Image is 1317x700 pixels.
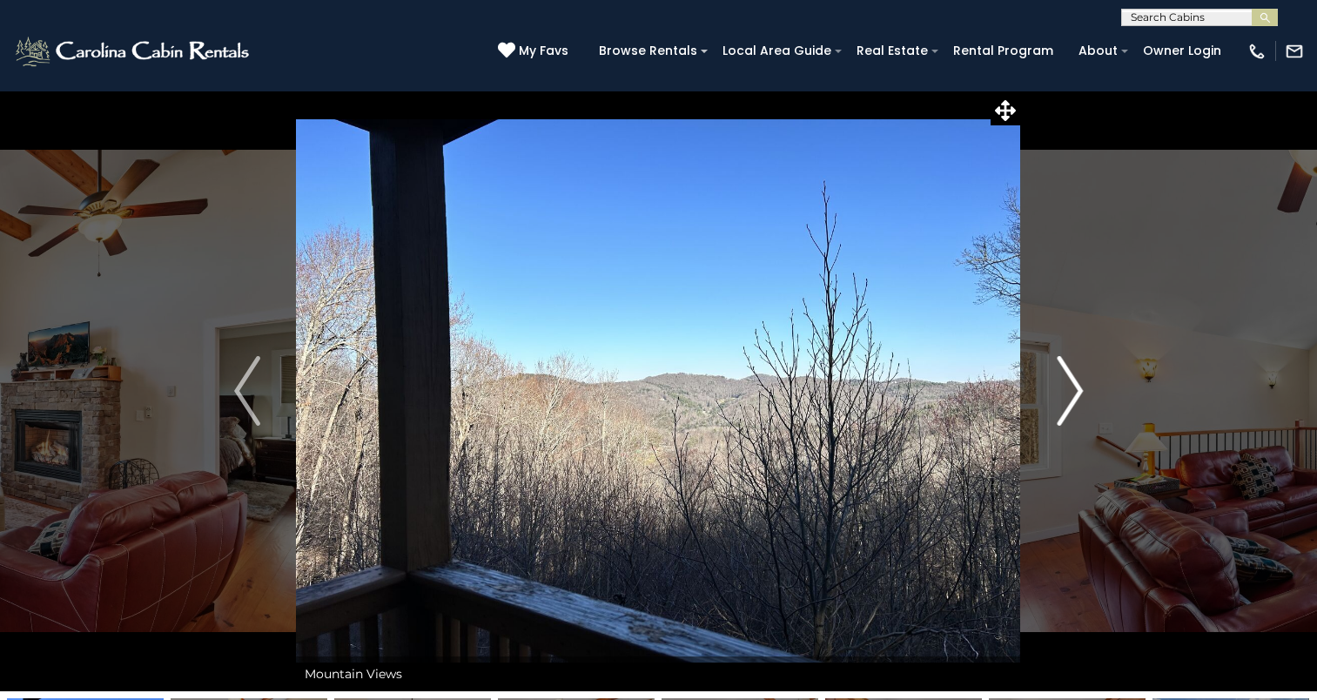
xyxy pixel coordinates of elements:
a: Rental Program [944,37,1062,64]
img: arrow [234,356,260,426]
a: Local Area Guide [714,37,840,64]
span: My Favs [519,42,568,60]
a: About [1070,37,1126,64]
div: Mountain Views [296,656,1020,691]
a: Real Estate [848,37,937,64]
a: Browse Rentals [590,37,706,64]
button: Next [1021,91,1119,691]
img: arrow [1057,356,1083,426]
button: Previous [198,91,296,691]
a: My Favs [498,42,573,61]
a: Owner Login [1134,37,1230,64]
img: phone-regular-white.png [1247,42,1267,61]
img: mail-regular-white.png [1285,42,1304,61]
img: White-1-2.png [13,34,254,69]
